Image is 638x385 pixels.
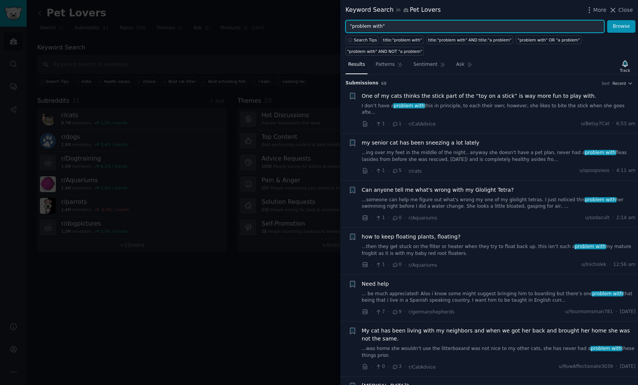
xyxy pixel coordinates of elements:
[609,6,633,14] button: Close
[404,214,406,222] span: ·
[345,5,441,15] div: Keyword Search Pet Lovers
[345,80,378,87] span: Submission s
[408,262,437,268] span: r/Aquariums
[362,345,636,359] a: ...was home she wouldn’t use the litterboxand was not nice to my other cats, she has never had ap...
[612,121,613,127] span: ·
[518,37,580,43] div: "problem with" OR "a problem"
[612,81,626,86] span: Recent
[591,291,623,296] span: problem with
[584,150,616,155] span: problem with
[426,35,513,44] a: title:"problem with" AND title:"a problem"
[388,167,389,175] span: ·
[584,197,616,202] span: problem with
[375,215,385,221] span: 1
[362,327,636,343] a: My cat has been living with my neighbors and when we got her back and brought her home she was no...
[404,120,406,128] span: ·
[371,308,372,316] span: ·
[590,346,622,351] span: problem with
[381,81,387,86] span: 68
[613,261,635,268] span: 12:56 am
[559,363,613,370] span: u/RowAffectionate3039
[411,59,448,74] a: Sentiment
[392,167,401,174] span: 5
[362,280,389,288] a: Need help
[392,363,401,370] span: 3
[392,309,401,315] span: 9
[362,243,636,257] a: ...then they get stuck on the filter or heater when they try to float back up. this isn’t such ap...
[413,61,437,68] span: Sentiment
[362,92,596,100] a: One of my cats thinks the stick part of the “toy on a stick” is way more fun to play with.
[453,59,475,74] a: Ask
[347,49,422,54] div: "problem with" AND NOT "a problem"
[375,167,385,174] span: 1
[354,37,377,43] span: Search Tips
[392,261,401,268] span: 0
[408,309,454,315] span: r/germanshepherds
[612,167,613,174] span: ·
[388,120,389,128] span: ·
[607,20,635,33] button: Browse
[375,121,385,127] span: 1
[388,308,389,316] span: ·
[404,308,406,316] span: ·
[371,214,372,222] span: ·
[585,215,609,221] span: u/sodacult
[362,197,636,210] a: ...someone can help me figure out what's wrong my one of my glolight tetras. I just noticed thisp...
[609,261,610,268] span: ·
[396,7,400,14] span: in
[616,121,635,127] span: 6:53 am
[602,81,610,86] div: Sort
[345,47,424,56] a: "problem with" AND NOT "a problem"
[388,261,389,269] span: ·
[516,35,581,44] a: "problem with" OR "a problem"
[612,215,613,221] span: ·
[616,167,635,174] span: 4:11 am
[581,261,606,268] span: u/lnicholek
[620,309,635,315] span: [DATE]
[371,120,372,128] span: ·
[404,261,406,269] span: ·
[383,37,422,43] div: title:"problem with"
[362,139,480,147] a: my senior cat has been sneezing a lot lately
[362,233,461,241] a: how to keep floating plants, floating?
[362,291,636,304] a: ... be much appreciated! Also i know some might suggest bringing him to boarding but there’s onep...
[616,215,635,221] span: 2:14 am
[392,121,401,127] span: 1
[616,309,617,315] span: ·
[428,37,511,43] div: title:"problem with" AND title:"a problem"
[620,68,630,73] div: Track
[375,309,385,315] span: 7
[392,215,401,221] span: 0
[612,81,633,86] button: Recent
[388,214,389,222] span: ·
[345,35,378,44] button: Search Tips
[345,59,367,74] a: Results
[388,363,389,371] span: ·
[408,364,435,370] span: r/CatAdvice
[404,363,406,371] span: ·
[593,6,606,14] span: More
[362,103,636,116] a: I don’t have aproblem withthis in principle, to each their own; however, she likes to bite the st...
[408,169,422,174] span: r/cats
[348,61,365,68] span: Results
[393,103,425,108] span: problem with
[618,6,633,14] span: Close
[565,309,613,315] span: u/Yourmomsman781
[616,363,617,370] span: ·
[371,363,372,371] span: ·
[371,167,372,175] span: ·
[581,121,609,127] span: u/Betsy7Cat
[620,363,635,370] span: [DATE]
[345,20,604,33] input: Try a keyword related to your business
[381,35,424,44] a: title:"problem with"
[574,244,606,249] span: problem with
[408,121,435,127] span: r/CatAdvice
[373,59,405,74] a: Patterns
[375,363,385,370] span: 0
[404,167,406,175] span: ·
